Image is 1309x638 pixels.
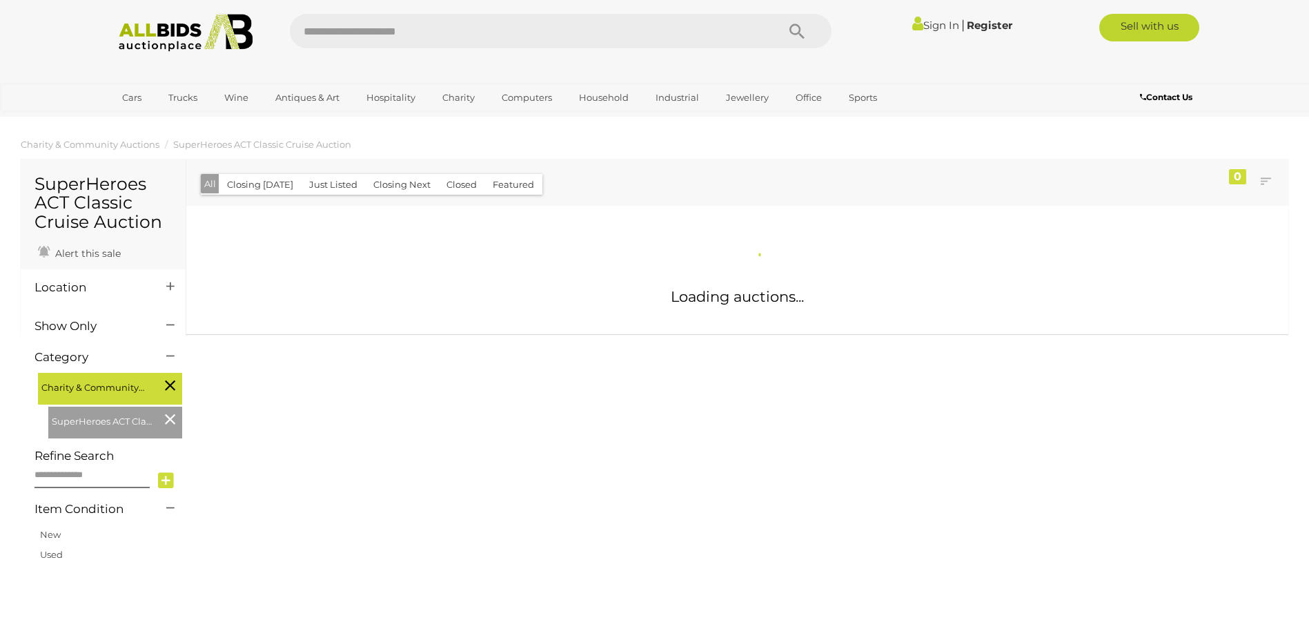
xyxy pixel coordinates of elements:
[35,175,172,232] h1: SuperHeroes ACT Classic Cruise Auction
[52,410,155,429] span: SuperHeroes ACT Classic Cruise Auction
[113,109,229,132] a: [GEOGRAPHIC_DATA]
[41,376,145,396] span: Charity & Community Auctions
[111,14,261,52] img: Allbids.com.au
[570,86,638,109] a: Household
[1140,92,1192,102] b: Contact Us
[266,86,348,109] a: Antiques & Art
[35,351,146,364] h4: Category
[365,174,439,195] button: Closing Next
[717,86,778,109] a: Jewellery
[35,503,146,516] h4: Item Condition
[967,19,1012,32] a: Register
[647,86,708,109] a: Industrial
[1140,90,1196,105] a: Contact Us
[840,86,886,109] a: Sports
[433,86,484,109] a: Charity
[1229,169,1246,184] div: 0
[40,549,63,560] a: Used
[159,86,206,109] a: Trucks
[35,242,124,262] a: Alert this sale
[493,86,561,109] a: Computers
[671,288,804,305] span: Loading auctions...
[35,320,146,333] h4: Show Only
[201,174,219,194] button: All
[301,174,366,195] button: Just Listed
[762,14,831,48] button: Search
[438,174,485,195] button: Closed
[961,17,965,32] span: |
[1099,14,1199,41] a: Sell with us
[113,86,150,109] a: Cars
[219,174,302,195] button: Closing [DATE]
[912,19,959,32] a: Sign In
[484,174,542,195] button: Featured
[40,529,61,540] a: New
[21,139,159,150] a: Charity & Community Auctions
[787,86,831,109] a: Office
[35,449,182,463] h4: Refine Search
[173,139,351,150] a: SuperHeroes ACT Classic Cruise Auction
[357,86,424,109] a: Hospitality
[35,281,146,294] h4: Location
[215,86,257,109] a: Wine
[52,247,121,260] span: Alert this sale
